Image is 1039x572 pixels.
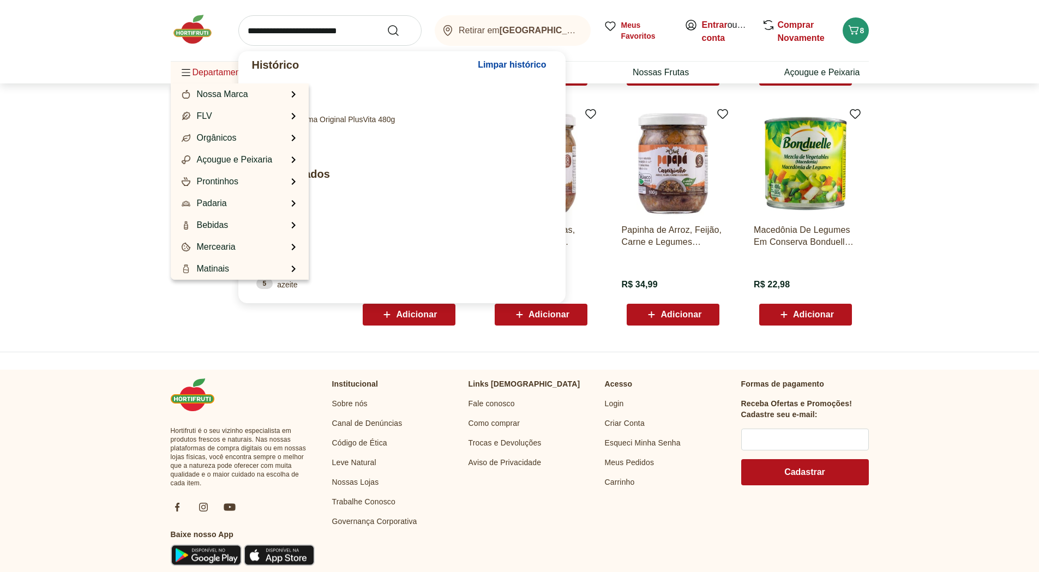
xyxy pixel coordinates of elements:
[478,61,546,69] span: Limpar histórico
[605,418,645,429] a: Criar Conta
[223,501,236,514] img: ytb
[238,15,422,46] input: search
[179,131,237,144] a: OrgânicosOrgânicos
[621,279,657,291] span: R$ 34,99
[179,240,236,254] a: MerceariaMercearia
[179,59,193,86] button: Menu
[459,26,579,35] span: Retirar em
[179,59,252,86] span: Departamentos
[741,459,869,485] button: Cadastrar
[179,175,239,188] a: ProntinhosProntinhos
[252,113,548,126] a: Pão de Forma Original PlusVita 480g
[605,378,633,389] p: Acesso
[171,13,225,46] img: Hortifruti
[605,457,654,468] a: Meus Pedidos
[179,219,229,232] a: BebidasBebidas
[179,262,230,275] a: MatinaisMatinais
[754,112,857,215] img: Macedônia De Legumes Em Conserva Bonduelle Lata 265G
[396,310,437,319] span: Adicionar
[171,378,225,411] img: Hortifruti
[332,516,417,527] a: Governança Corporativa
[197,501,210,514] img: ig
[171,529,315,540] h3: Baixe nosso App
[472,52,551,78] button: Limpar histórico
[179,110,212,123] a: FLVFLV
[256,258,548,270] a: 4morango
[179,197,227,210] a: PadariaPadaria
[702,19,750,45] span: ou
[469,437,542,448] a: Trocas e Devoluções
[244,544,315,566] img: App Store Icon
[182,264,190,273] img: Matinais
[784,66,860,79] a: Açougue e Peixaria
[528,310,569,319] span: Adicionar
[702,20,728,29] a: Entrar
[621,20,671,41] span: Meus Favoritos
[332,496,395,507] a: Trabalhe Conosco
[256,278,273,289] div: 5
[605,398,624,409] a: Login
[182,112,190,121] img: FLV
[182,134,190,142] img: Orgânicos
[605,477,635,487] a: Carrinho
[784,468,825,477] span: Cadastrar
[182,90,190,99] img: Nossa Marca
[332,457,376,468] a: Leve Natural
[621,224,725,248] a: Papinha de Arroz, Feijão, Carne e Legumes Orgânica Papapa 180g
[171,544,242,566] img: Google Play Icon
[256,219,548,231] a: 2tomate
[171,426,315,487] span: Hortifruti é o seu vizinho especialista em produtos frescos e naturais. Nas nossas plataformas de...
[256,200,548,212] a: 1banana
[179,153,273,166] a: Açougue e PeixariaAçougue e Peixaria
[252,135,548,148] a: JACA
[182,155,190,164] img: Açougue e Peixaria
[860,26,864,35] span: 8
[387,24,413,37] button: Submit Search
[741,378,869,389] p: Formas de pagamento
[741,409,818,420] h3: Cadastre seu e-mail:
[182,221,190,230] img: Bebidas
[495,304,587,326] button: Adicionar
[256,239,548,251] a: 3café
[435,15,591,46] button: Retirar em[GEOGRAPHIC_DATA]/[GEOGRAPHIC_DATA]
[179,278,288,304] a: Frios, Queijos e LaticíniosFrios, Queijos e Laticínios
[252,166,552,182] p: Mais buscados
[793,310,834,319] span: Adicionar
[469,398,515,409] a: Fale conosco
[754,279,790,291] span: R$ 22,98
[500,26,688,35] b: [GEOGRAPHIC_DATA]/[GEOGRAPHIC_DATA]
[469,378,580,389] p: Links [DEMOGRAPHIC_DATA]
[469,418,520,429] a: Como comprar
[269,114,395,125] span: Pão de Forma Original PlusVita 480g
[332,398,368,409] a: Sobre nós
[741,398,852,409] h3: Receba Ofertas e Promoções!
[604,20,671,41] a: Meus Favoritos
[627,304,719,326] button: Adicionar
[759,304,852,326] button: Adicionar
[754,224,857,248] a: Macedônia De Legumes Em Conserva Bonduelle Lata 265G
[252,57,473,73] p: Histórico
[621,112,725,215] img: Papinha de Arroz, Feijão, Carne e Legumes Orgânica Papapa 180g
[182,243,190,251] img: Mercearia
[182,199,190,208] img: Padaria
[171,501,184,514] img: fb
[332,378,379,389] p: Institucional
[182,177,190,186] img: Prontinhos
[363,304,455,326] button: Adicionar
[332,477,379,487] a: Nossas Lojas
[843,17,869,44] button: Carrinho
[332,418,403,429] a: Canal de Denúncias
[469,457,542,468] a: Aviso de Privacidade
[256,278,548,290] a: 5azeite
[332,437,387,448] a: Código de Ética
[605,437,681,448] a: Esqueci Minha Senha
[660,310,701,319] span: Adicionar
[179,88,248,101] a: Nossa MarcaNossa Marca
[252,91,548,104] a: legume
[778,20,825,43] a: Comprar Novamente
[633,66,689,79] a: Nossas Frutas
